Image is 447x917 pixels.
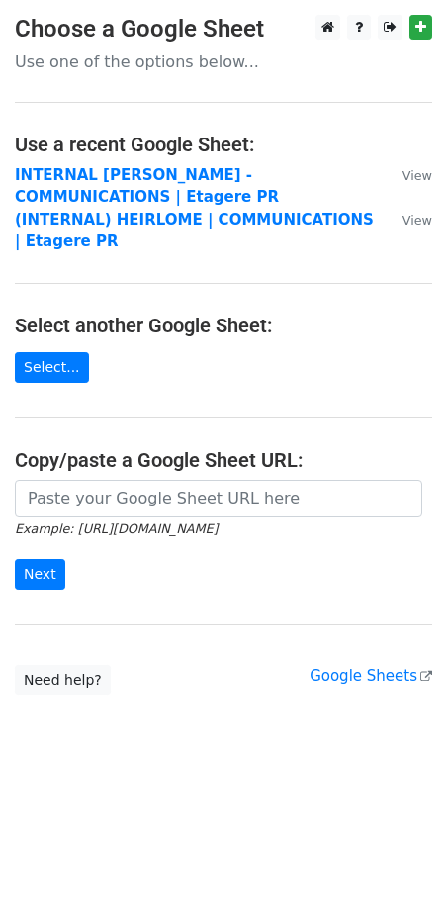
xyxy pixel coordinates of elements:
[15,665,111,695] a: Need help?
[15,352,89,383] a: Select...
[15,51,432,72] p: Use one of the options below...
[15,448,432,472] h4: Copy/paste a Google Sheet URL:
[310,667,432,685] a: Google Sheets
[383,211,432,229] a: View
[15,559,65,590] input: Next
[15,166,279,207] a: INTERNAL [PERSON_NAME] - COMMUNICATIONS | Etagere PR
[15,314,432,337] h4: Select another Google Sheet:
[15,480,422,517] input: Paste your Google Sheet URL here
[402,168,432,183] small: View
[15,15,432,44] h3: Choose a Google Sheet
[15,133,432,156] h4: Use a recent Google Sheet:
[402,213,432,228] small: View
[15,521,218,536] small: Example: [URL][DOMAIN_NAME]
[15,211,374,251] a: (INTERNAL) HEIRLOME | COMMUNICATIONS | Etagere PR
[383,166,432,184] a: View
